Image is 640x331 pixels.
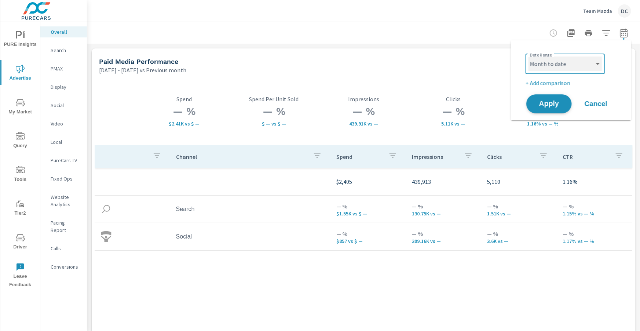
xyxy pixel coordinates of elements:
[176,153,307,160] p: Channel
[51,120,81,127] p: Video
[563,153,609,160] p: CTR
[3,233,38,251] span: Driver
[100,231,111,242] img: icon-social.svg
[3,263,38,289] span: Leave Feedback
[526,94,572,113] button: Apply
[599,26,614,40] button: Apply Filters
[40,217,87,236] div: Pacing Report
[319,121,409,127] p: 439,913 vs —
[617,26,631,40] button: Select Date Range
[40,100,87,111] div: Social
[487,238,551,244] p: 3,602 vs —
[3,132,38,150] span: Query
[487,202,551,211] p: — %
[498,105,588,118] h3: — %
[139,105,229,118] h3: — %
[170,200,330,218] td: Search
[563,238,626,244] p: 1.17% vs — %
[229,121,319,127] p: $ — vs $ —
[40,243,87,254] div: Calls
[336,177,400,186] p: $2,405
[409,96,498,102] p: Clicks
[563,229,626,238] p: — %
[487,229,551,238] p: — %
[618,4,631,18] div: DC
[498,96,588,102] p: CTR
[40,45,87,56] div: Search
[336,153,383,160] p: Spend
[40,81,87,92] div: Display
[487,177,551,186] p: 5,110
[40,26,87,37] div: Overall
[40,192,87,210] div: Website Analytics
[581,26,596,40] button: Print Report
[563,211,626,217] p: 1.15% vs — %
[51,102,81,109] p: Social
[0,22,40,292] div: nav menu
[51,47,81,54] p: Search
[51,28,81,36] p: Overall
[336,238,400,244] p: $857 vs $ —
[526,79,619,87] p: + Add comparison
[51,175,81,182] p: Fixed Ops
[51,193,81,208] p: Website Analytics
[40,118,87,129] div: Video
[409,121,498,127] p: 5,110 vs —
[563,177,626,186] p: 1.16%
[99,58,178,65] h5: Paid Media Performance
[51,245,81,252] p: Calls
[412,229,476,238] p: — %
[170,228,330,246] td: Social
[534,101,564,108] span: Apply
[581,101,611,107] span: Cancel
[412,211,476,217] p: 130,753 vs —
[40,261,87,272] div: Conversions
[51,65,81,72] p: PMAX
[51,83,81,91] p: Display
[412,238,476,244] p: 309,160 vs —
[574,95,618,113] button: Cancel
[3,166,38,184] span: Tools
[583,8,612,14] p: Team Mazda
[229,96,319,102] p: Spend Per Unit Sold
[319,96,409,102] p: Impressions
[409,105,498,118] h3: — %
[51,138,81,146] p: Local
[3,98,38,116] span: My Market
[40,137,87,148] div: Local
[412,177,476,186] p: 439,913
[139,96,229,102] p: Spend
[40,63,87,74] div: PMAX
[3,31,38,49] span: PURE Insights
[3,200,38,218] span: Tier2
[336,202,400,211] p: — %
[564,26,578,40] button: "Export Report to PDF"
[412,202,476,211] p: — %
[336,229,400,238] p: — %
[51,157,81,164] p: PureCars TV
[487,153,534,160] p: Clicks
[412,153,458,160] p: Impressions
[3,65,38,83] span: Advertise
[40,173,87,184] div: Fixed Ops
[51,219,81,234] p: Pacing Report
[498,121,588,127] p: 1.16% vs — %
[336,211,400,217] p: $1,548 vs $ —
[99,66,186,74] p: [DATE] - [DATE] vs Previous month
[51,263,81,270] p: Conversions
[139,121,229,127] p: $2,405 vs $ —
[563,202,626,211] p: — %
[487,211,551,217] p: 1,508 vs —
[40,155,87,166] div: PureCars TV
[319,105,409,118] h3: — %
[229,105,319,118] h3: — %
[100,204,111,215] img: icon-search.svg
